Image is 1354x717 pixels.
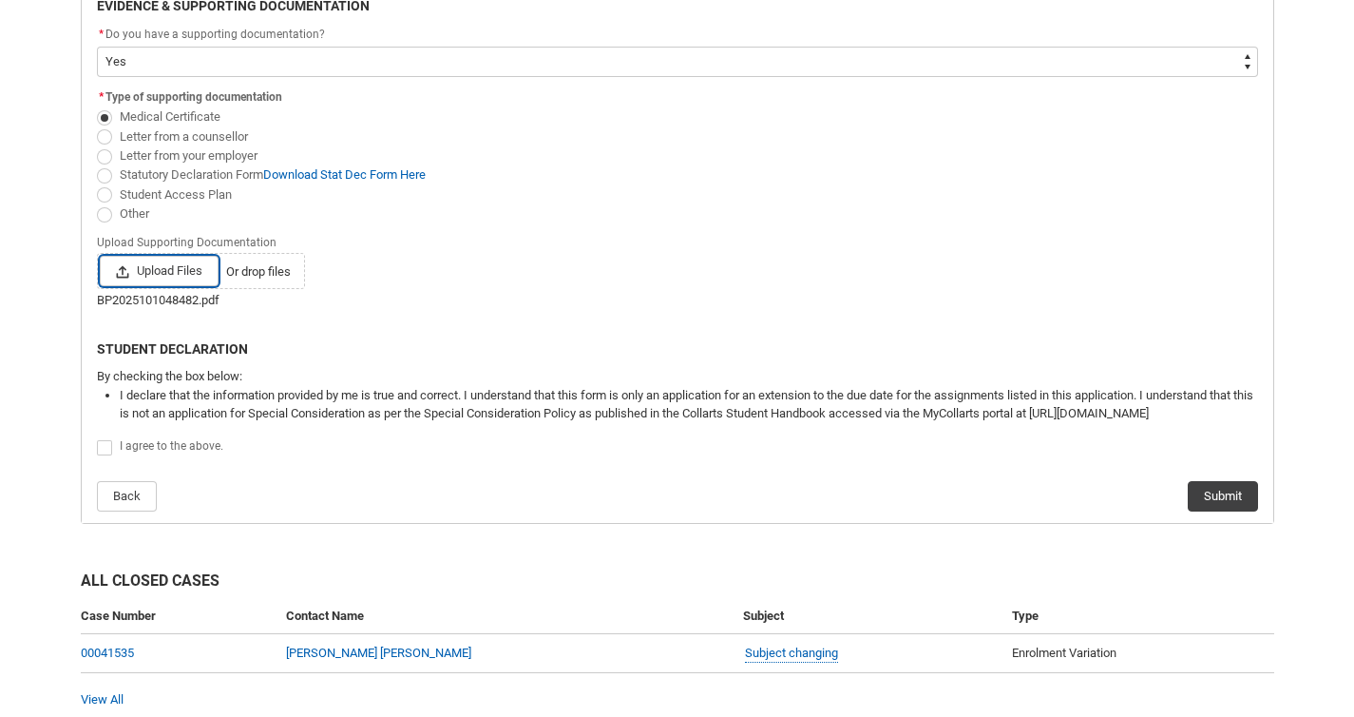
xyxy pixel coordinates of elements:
[97,481,157,512] button: Back
[120,187,232,202] span: Student Access Plan
[263,167,426,182] a: Download Stat Dec Form Here
[105,90,282,104] span: Type of supporting documentation
[120,109,220,124] span: Medical Certificate
[97,341,248,357] b: STUDENT DECLARATION
[81,692,124,707] a: View All Cases
[120,167,426,182] span: Statutory Declaration Form
[1188,481,1258,512] button: Submit
[120,129,248,144] span: Letter from a counsellor
[97,230,284,251] span: Upload Supporting Documentation
[735,599,1004,634] th: Subject
[81,599,279,634] th: Case Number
[105,28,325,41] span: Do you have a supporting documentation?
[278,599,734,634] th: Contact Name
[99,28,104,41] abbr: required
[120,206,149,221] span: Other
[1012,646,1116,660] span: Enrolment Variation
[745,644,838,664] a: Subject changing
[286,646,471,660] a: [PERSON_NAME] [PERSON_NAME]
[100,256,219,286] span: Upload Files
[120,439,223,453] span: I agree to the above.
[120,386,1258,423] li: I declare that the information provided by me is true and correct. I understand that this form is...
[81,646,134,660] a: 00041535
[226,262,291,281] span: Or drop files
[120,148,257,163] span: Letter from your employer
[97,367,1258,386] p: By checking the box below:
[81,570,1274,599] h2: All Closed Cases
[97,291,1258,310] div: BP2025101048482.pdf
[1004,599,1273,634] th: Type
[99,90,104,104] abbr: required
